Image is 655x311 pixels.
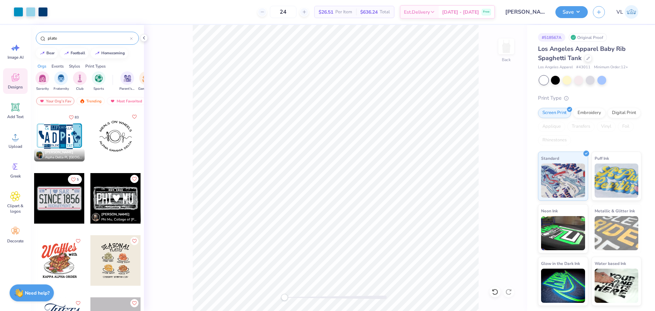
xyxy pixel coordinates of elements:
[595,164,639,198] img: Puff Ink
[319,9,333,16] span: $26.51
[119,71,135,91] button: filter button
[101,212,130,217] span: [PERSON_NAME]
[54,86,69,91] span: Fraternity
[541,260,580,267] span: Glow in the Dark Ink
[130,175,139,183] button: Like
[130,299,139,307] button: Like
[138,71,154,91] button: filter button
[573,108,606,118] div: Embroidery
[25,290,49,296] strong: Need help?
[499,40,513,53] img: Back
[595,260,626,267] span: Water based Ink
[54,71,69,91] button: filter button
[541,164,585,198] img: Standard
[9,144,22,149] span: Upload
[92,71,105,91] button: filter button
[613,5,641,19] a: VL
[66,113,82,122] button: Like
[595,155,609,162] span: Puff Ink
[595,216,639,250] img: Metallic & Glitter Ink
[281,294,288,301] div: Accessibility label
[625,5,638,19] img: Vincent Lloyd Laurel
[404,9,430,16] span: Est. Delivery
[569,33,607,42] div: Original Proof
[541,207,558,214] span: Neon Ink
[64,51,69,55] img: trend_line.gif
[75,116,79,119] span: 83
[541,269,585,303] img: Glow in the Dark Ink
[110,99,115,103] img: most_fav.gif
[270,6,296,18] input: – –
[85,63,106,69] div: Print Types
[500,5,550,19] input: Untitled Design
[119,86,135,91] span: Parent's Weekend
[76,86,84,91] span: Club
[618,122,634,132] div: Foil
[360,9,378,16] span: $636.24
[52,63,64,69] div: Events
[40,51,45,55] img: trend_line.gif
[4,203,27,214] span: Clipart & logos
[94,51,100,55] img: trend_line.gif
[39,99,45,103] img: most_fav.gif
[35,71,49,91] div: filter for Sorority
[107,97,145,105] div: Most Favorited
[538,33,565,42] div: # 518567A
[69,63,80,69] div: Styles
[36,48,58,58] button: bear
[74,299,82,307] button: Like
[567,122,595,132] div: Transfers
[36,97,74,105] div: Your Org's Fav
[74,237,82,245] button: Like
[71,51,85,55] div: football
[39,74,46,82] img: Sorority Image
[46,51,55,55] div: bear
[538,65,573,70] span: Los Angeles Apparel
[595,207,635,214] span: Metallic & Glitter Ink
[123,74,131,82] img: Parent's Weekend Image
[68,175,82,184] button: Like
[138,71,154,91] div: filter for Game Day
[54,71,69,91] div: filter for Fraternity
[101,51,125,55] div: homecoming
[483,10,490,14] span: Free
[73,71,87,91] button: filter button
[101,217,138,222] span: Phi Mu, College of [PERSON_NAME] & [PERSON_NAME]
[538,122,565,132] div: Applique
[47,35,130,42] input: Try "Alpha"
[541,155,559,162] span: Standard
[8,84,23,90] span: Designs
[57,74,65,82] img: Fraternity Image
[36,86,49,91] span: Sorority
[541,216,585,250] img: Neon Ink
[45,155,82,160] span: Alpha Delta Pi, [GEOGRAPHIC_DATA][US_STATE]
[7,238,24,244] span: Decorate
[538,45,626,62] span: Los Angeles Apparel Baby Rib Spaghetti Tank
[595,269,639,303] img: Water based Ink
[8,55,24,60] span: Image AI
[538,94,641,102] div: Print Type
[10,173,21,179] span: Greek
[335,9,352,16] span: Per Item
[538,108,571,118] div: Screen Print
[92,71,105,91] div: filter for Sports
[502,57,511,63] div: Back
[60,48,88,58] button: football
[76,74,84,82] img: Club Image
[138,86,154,91] span: Game Day
[45,150,73,155] span: [PERSON_NAME]
[594,65,628,70] span: Minimum Order: 12 +
[77,178,79,181] span: 5
[95,74,103,82] img: Sports Image
[91,48,128,58] button: homecoming
[616,8,623,16] span: VL
[93,86,104,91] span: Sports
[119,71,135,91] div: filter for Parent's Weekend
[79,99,85,103] img: trending.gif
[73,71,87,91] div: filter for Club
[76,97,105,105] div: Trending
[597,122,616,132] div: Vinyl
[576,65,591,70] span: # 43011
[380,9,390,16] span: Total
[142,74,150,82] img: Game Day Image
